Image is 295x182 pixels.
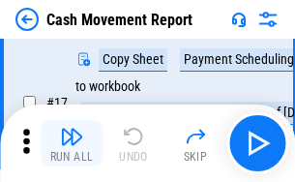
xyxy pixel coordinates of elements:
[231,12,247,27] img: Support
[256,8,280,31] img: Settings menu
[99,48,167,72] div: Copy Sheet
[164,120,226,167] button: Skip
[46,95,68,110] span: # 17
[15,8,39,31] img: Back
[50,151,94,163] div: Run All
[41,120,103,167] button: Run All
[75,79,140,94] div: to workbook
[46,11,192,29] div: Cash Movement Report
[184,125,207,148] img: Skip
[242,128,273,159] img: Main button
[184,151,208,163] div: Skip
[60,125,83,148] img: Run All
